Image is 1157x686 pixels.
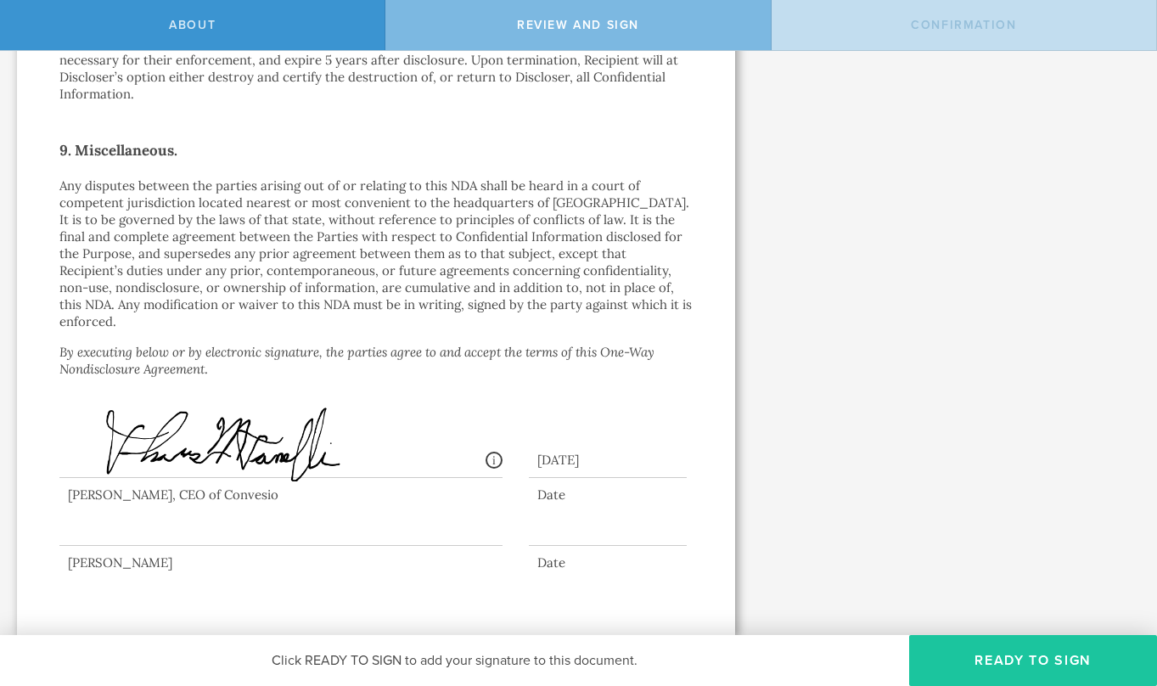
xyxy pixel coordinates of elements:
button: Ready to Sign [909,635,1157,686]
iframe: Chat Widget [1072,554,1157,635]
span: Review and sign [517,18,639,32]
div: [PERSON_NAME] [59,554,503,571]
img: SBTCTCXkPfAAAAAElFTkSuQmCC [68,400,367,481]
h2: 9. Miscellaneous. [59,137,693,164]
div: Date [529,554,687,571]
i: By executing below or by electronic signature, the parties agree to and accept the terms of this ... [59,344,654,377]
p: . [59,344,693,378]
span: About [169,18,216,32]
div: [DATE] [529,435,687,478]
p: This agreement may be terminated by either party on written notice to the other. However, all rig... [59,18,693,103]
span: Confirmation [911,18,1016,32]
p: Any disputes between the parties arising out of or relating to this NDA shall be heard in a court... [59,177,693,330]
